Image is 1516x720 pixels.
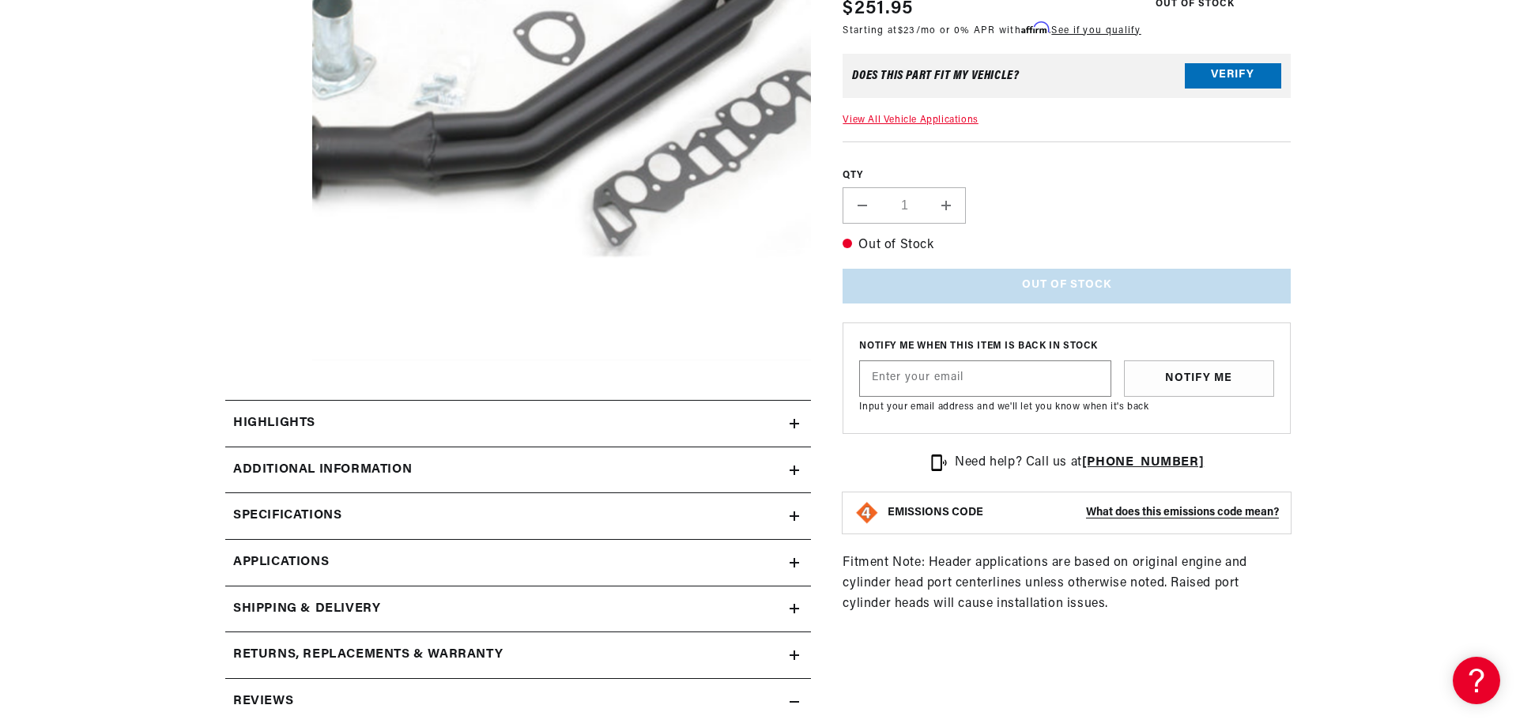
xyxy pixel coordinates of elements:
p: Starting at /mo or 0% APR with . [843,23,1141,38]
summary: Specifications [225,493,811,539]
h2: Returns, Replacements & Warranty [233,645,503,665]
span: Notify me when this item is back in stock [859,339,1274,354]
div: Does This part fit My vehicle? [852,70,1019,82]
h2: Specifications [233,506,341,526]
span: Affirm [1021,22,1049,34]
span: $23 [898,26,916,36]
h2: Additional Information [233,460,412,481]
button: Notify Me [1124,360,1274,397]
a: See if you qualify - Learn more about Affirm Financing (opens in modal) [1051,26,1141,36]
input: Enter your email [860,361,1111,396]
button: EMISSIONS CODEWhat does this emissions code mean? [888,506,1279,520]
p: Out of Stock [843,236,1291,256]
strong: EMISSIONS CODE [888,507,983,518]
summary: Additional Information [225,447,811,493]
p: Need help? Call us at [955,453,1204,473]
a: [PHONE_NUMBER] [1082,456,1204,469]
img: Emissions code [854,500,880,526]
button: Verify [1185,63,1281,89]
label: QTY [843,169,1291,183]
h2: Reviews [233,692,293,712]
a: Applications [225,540,811,586]
span: Input your email address and we'll let you know when it's back [859,402,1148,412]
summary: Highlights [225,401,811,447]
span: Applications [233,552,329,573]
h2: Highlights [233,413,315,434]
h2: Shipping & Delivery [233,599,380,620]
summary: Shipping & Delivery [225,586,811,632]
summary: Returns, Replacements & Warranty [225,632,811,678]
strong: What does this emissions code mean? [1086,507,1279,518]
a: View All Vehicle Applications [843,115,978,125]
